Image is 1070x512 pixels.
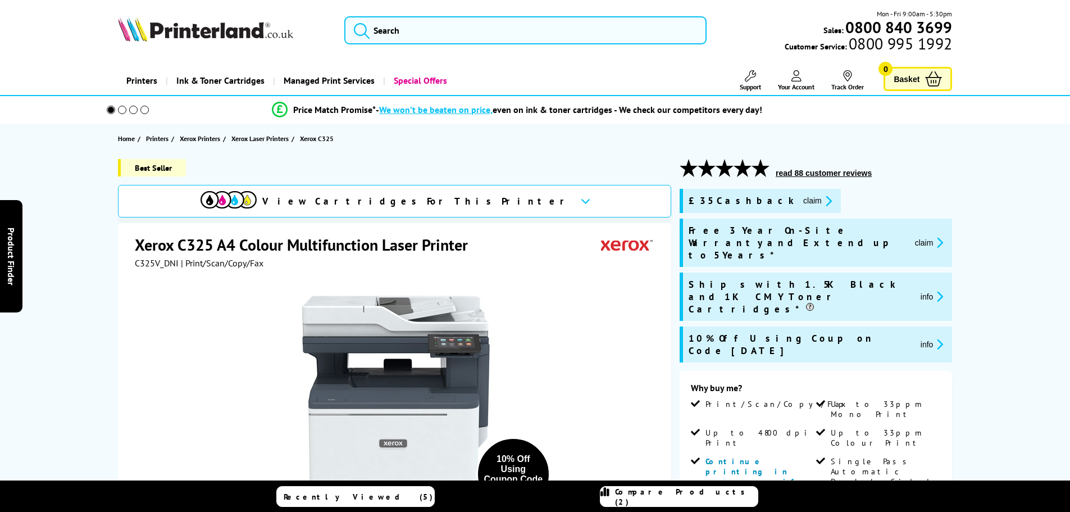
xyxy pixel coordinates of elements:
[831,399,939,419] span: Up to 33ppm Mono Print
[600,486,758,507] a: Compare Products (2)
[201,191,257,209] img: View Cartridges
[691,382,941,399] div: Why buy me?
[376,104,762,115] div: - even on ink & toner cartridges - We check our competitors every day!
[894,71,919,87] span: Basket
[118,159,186,176] span: Best Seller
[917,338,947,351] button: promo-description
[262,195,571,207] span: View Cartridges For This Printer
[844,22,952,33] a: 0800 840 3699
[912,236,947,249] button: promo-description
[118,133,138,144] a: Home
[181,257,263,269] span: | Print/Scan/Copy/Fax
[778,83,814,91] span: Your Account
[689,332,912,357] span: 10% Off Using Coupon Code [DATE]
[383,66,456,95] a: Special Offers
[689,278,912,315] span: Ships with 1.5K Black and 1K CMY Toner Cartridges*
[118,133,135,144] span: Home
[601,234,653,255] img: Xerox
[740,83,761,91] span: Support
[831,456,939,497] span: Single Pass Automatic Double Sided Scanning
[146,133,169,144] span: Printers
[831,70,864,91] a: Track Order
[778,70,814,91] a: Your Account
[92,100,944,120] li: modal_Promise
[689,224,906,261] span: Free 3 Year On-Site Warranty and Extend up to 5 Years*
[344,16,707,44] input: Search
[118,66,166,95] a: Printers
[276,486,435,507] a: Recently Viewed (5)
[823,25,844,35] span: Sales:
[176,66,265,95] span: Ink & Toner Cartridges
[293,104,376,115] span: Price Match Promise*
[286,291,506,511] img: Xerox C325
[877,8,952,19] span: Mon - Fri 9:00am - 5:30pm
[878,62,893,76] span: 0
[689,194,794,207] span: £35 Cashback
[135,234,479,255] h1: Xerox C325 A4 Colour Multifunction Laser Printer
[705,428,813,448] span: Up to 4800 dpi Print
[231,133,292,144] a: Xerox Laser Printers
[740,70,761,91] a: Support
[845,17,952,38] b: 0800 840 3699
[917,290,947,303] button: promo-description
[484,454,543,495] div: 10% Off Using Coupon Code [DATE]
[166,66,273,95] a: Ink & Toner Cartridges
[705,399,850,409] span: Print/Scan/Copy/Fax
[284,492,433,502] span: Recently Viewed (5)
[231,133,289,144] span: Xerox Laser Printers
[379,104,493,115] span: We won’t be beaten on price,
[884,67,952,91] a: Basket 0
[146,133,171,144] a: Printers
[180,133,223,144] a: Xerox Printers
[847,38,952,49] span: 0800 995 1992
[180,133,220,144] span: Xerox Printers
[772,168,875,178] button: read 88 customer reviews
[615,487,758,507] span: Compare Products (2)
[6,227,17,285] span: Product Finder
[118,17,293,42] img: Printerland Logo
[831,428,939,448] span: Up to 33ppm Colour Print
[300,133,336,144] a: Xerox C325
[300,133,334,144] span: Xerox C325
[273,66,383,95] a: Managed Print Services
[118,17,331,44] a: Printerland Logo
[785,38,952,52] span: Customer Service:
[135,257,179,269] span: C325V_DNI
[800,194,835,207] button: promo-description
